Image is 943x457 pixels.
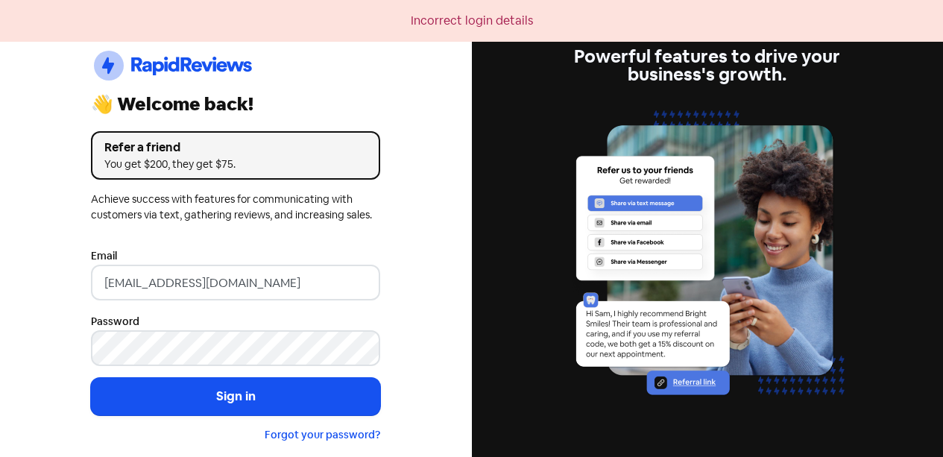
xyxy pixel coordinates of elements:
label: Password [91,314,139,330]
div: Achieve success with features for communicating with customers via text, gathering reviews, and i... [91,192,380,223]
div: Refer a friend [104,139,367,157]
a: Forgot your password? [265,428,380,441]
div: You get $200, they get $75. [104,157,367,172]
button: Sign in [91,378,380,415]
input: Enter your email address... [91,265,380,300]
div: Powerful features to drive your business's growth. [563,48,852,83]
img: referrals [563,101,852,423]
div: 👋 Welcome back! [91,95,380,113]
label: Email [91,248,117,264]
